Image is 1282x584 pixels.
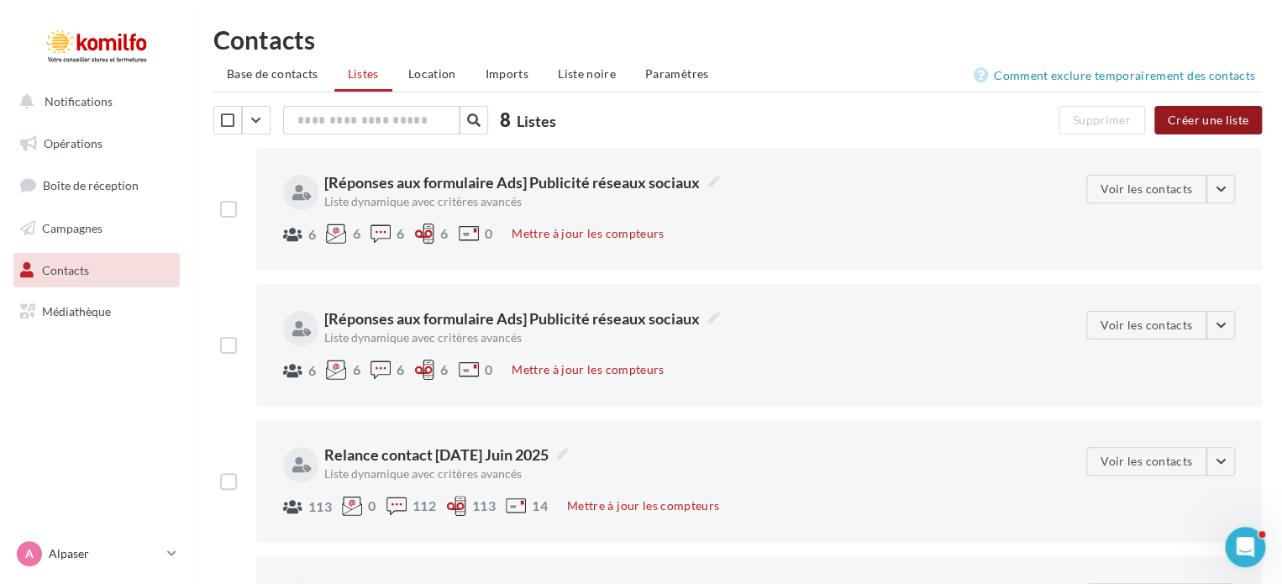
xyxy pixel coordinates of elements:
[352,363,360,376] span: 6
[500,107,511,133] span: 8
[505,224,670,244] button: Mettre à jour les compteurs
[368,499,376,513] span: 0
[10,167,183,203] a: Boîte de réception
[505,360,670,380] button: Mettre à jour les compteurs
[645,66,709,81] span: Paramètres
[412,499,436,513] span: 112
[45,94,113,108] span: Notifications
[10,126,183,161] a: Opérations
[352,227,360,240] span: 6
[558,66,616,81] span: Liste noire
[324,308,720,329] span: [Réponses aux formulaire Ads] Publicité réseaux sociaux
[1154,106,1262,134] button: Créer une liste
[408,66,456,81] span: Location
[532,499,548,513] span: 14
[397,227,404,240] span: 6
[42,262,89,276] span: Contacts
[324,444,569,466] span: Relance contact [DATE] Juin 2025
[485,363,492,376] span: 0
[213,27,1262,52] h1: Contacts
[43,178,139,192] span: Boîte de réception
[486,66,528,81] span: Imports
[485,227,492,240] span: 0
[1086,175,1206,203] button: Voir les contacts
[308,364,316,377] span: 6
[44,136,102,150] span: Opérations
[1059,106,1145,134] button: Supprimer
[49,545,160,562] p: Alpaser
[227,66,318,81] span: Base de contacts
[308,500,332,513] span: 113
[1086,447,1206,476] button: Voir les contacts
[1086,311,1206,339] button: Voir les contacts
[42,304,111,318] span: Médiathèque
[472,499,496,513] span: 113
[974,66,1262,86] a: Comment exclure temporairement des contacts
[308,228,316,241] span: 6
[397,363,404,376] span: 6
[560,496,726,516] button: Mettre à jour les compteurs
[10,294,183,329] a: Médiathèque
[13,538,180,570] a: A Alpaser
[440,363,448,376] span: 6
[440,227,448,240] span: 6
[324,196,806,208] div: Liste dynamique avec critères avancés
[324,171,720,193] span: [Réponses aux formulaire Ads] Publicité réseaux sociaux
[324,468,806,480] div: Liste dynamique avec critères avancés
[1225,527,1265,567] iframe: Intercom live chat
[324,332,806,344] div: Liste dynamique avec critères avancés
[10,253,183,288] a: Contacts
[25,545,34,562] span: A
[517,112,556,130] span: Listes
[42,221,102,235] span: Campagnes
[10,211,183,246] a: Campagnes
[10,84,176,119] button: Notifications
